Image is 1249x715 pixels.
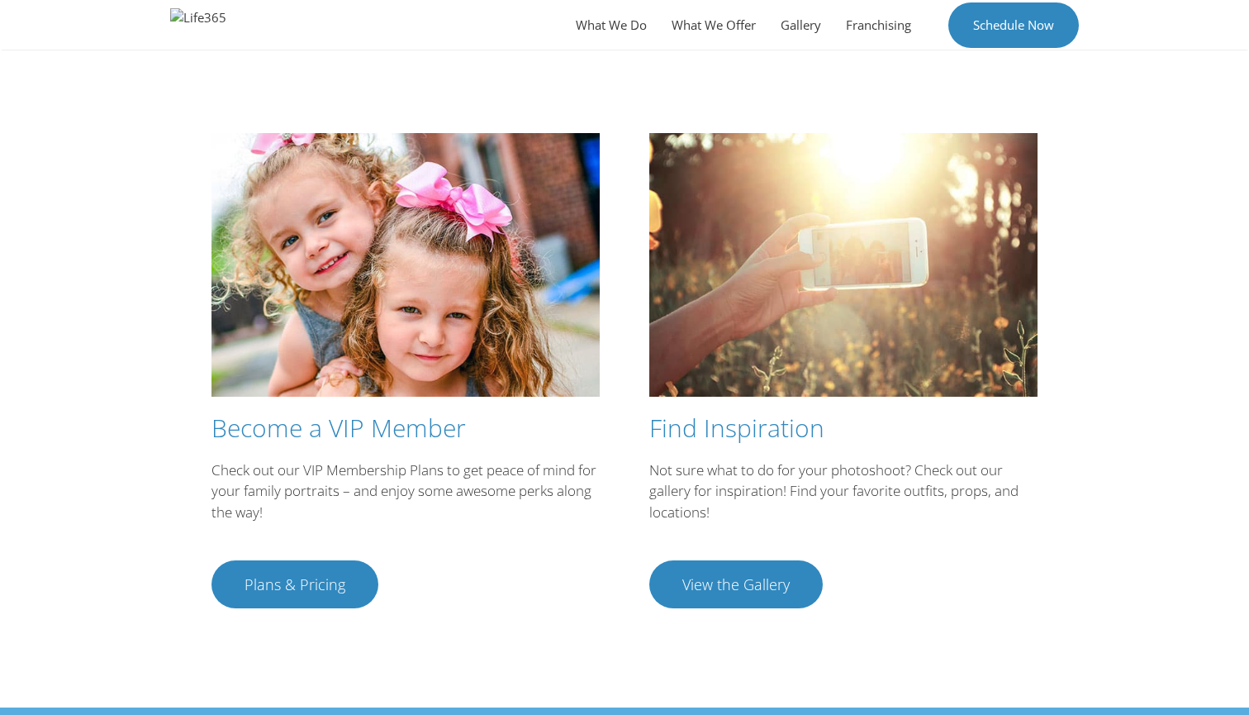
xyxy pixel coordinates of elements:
a: Schedule Now [948,2,1079,48]
a: Plans & Pricing [211,560,378,608]
h3: Find Inspiration [649,413,1038,443]
span: View the Gallery [682,577,790,592]
h3: Become a VIP Member [211,413,600,443]
img: Curly-haired sisters in matching bows play [211,133,600,396]
p: Not sure what to do for your photoshoot? Check out our gallery for inspiration! Find your favorit... [649,460,1038,523]
a: View the Gallery [649,560,823,608]
img: Hand holding out iphone for selfie in the sunshine [649,133,1038,396]
span: Plans & Pricing [245,577,345,592]
p: Check out our VIP Membership Plans to get peace of mind for your family portraits – and enjoy som... [211,460,600,523]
